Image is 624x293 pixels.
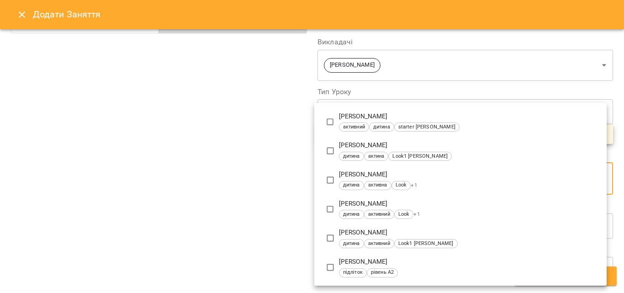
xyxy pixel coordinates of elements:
span: дитина [339,211,364,218]
p: [PERSON_NAME] [339,257,599,266]
span: активна [365,181,391,189]
span: starter [PERSON_NAME] [395,123,459,131]
span: дитина [339,240,364,248]
p: [PERSON_NAME] [339,228,599,237]
span: дитина [339,181,364,189]
p: [PERSON_NAME] [339,170,599,179]
span: дитина [339,153,364,160]
span: Look [395,211,413,218]
span: активний [365,211,394,218]
span: підліток [339,269,366,277]
span: актина [365,153,388,160]
span: Look [392,181,411,189]
span: активний [339,123,369,131]
span: + 1 [413,210,420,219]
p: [PERSON_NAME] [339,141,599,150]
span: активний [365,240,394,248]
span: Look1 [PERSON_NAME] [395,240,457,248]
span: Look1 [PERSON_NAME] [389,153,451,160]
p: [PERSON_NAME] [339,112,599,121]
span: дитина [370,123,394,131]
p: [PERSON_NAME] [339,199,599,208]
span: рівень А2 [367,269,397,277]
span: + 1 [411,181,418,190]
